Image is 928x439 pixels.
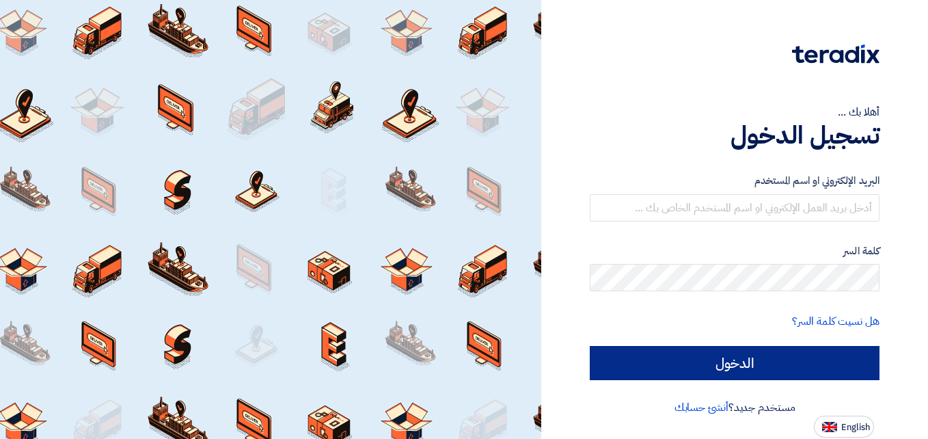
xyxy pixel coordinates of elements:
[590,194,879,222] input: أدخل بريد العمل الإلكتروني او اسم المستخدم الخاص بك ...
[792,44,879,64] img: Teradix logo
[590,173,879,189] label: البريد الإلكتروني او اسم المستخدم
[674,399,728,416] a: أنشئ حسابك
[590,120,879,150] h1: تسجيل الدخول
[590,243,879,259] label: كلمة السر
[792,313,879,330] a: هل نسيت كلمة السر؟
[590,104,879,120] div: أهلا بك ...
[822,422,837,432] img: en-US.png
[814,416,874,438] button: English
[841,423,870,432] span: English
[590,399,879,416] div: مستخدم جديد؟
[590,346,879,380] input: الدخول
